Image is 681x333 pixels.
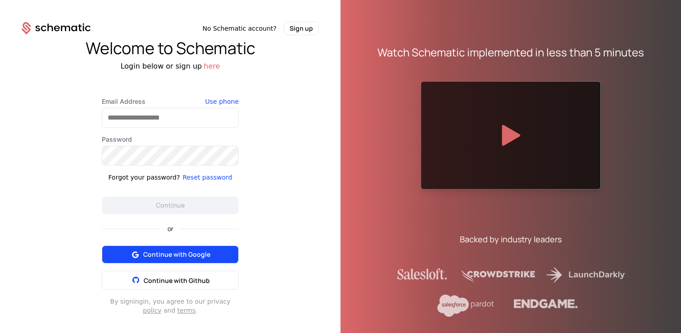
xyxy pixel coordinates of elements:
[102,97,239,106] label: Email Address
[143,250,210,259] span: Continue with Google
[377,45,644,60] div: Watch Schematic implemented in less than 5 minutes
[109,173,180,182] div: Forgot your password?
[102,297,239,315] div: By signing in , you agree to our privacy and .
[284,22,319,35] button: Sign up
[102,196,239,214] button: Continue
[205,97,239,106] button: Use phone
[143,307,161,314] a: policy
[102,135,239,144] label: Password
[102,245,239,264] button: Continue with Google
[202,24,277,33] span: No Schematic account?
[102,271,239,290] button: Continue with Github
[204,61,220,72] button: here
[177,307,196,314] a: terms
[182,173,232,182] button: Reset password
[160,226,181,232] span: or
[144,276,210,285] span: Continue with Github
[460,233,562,245] div: Backed by industry leaders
